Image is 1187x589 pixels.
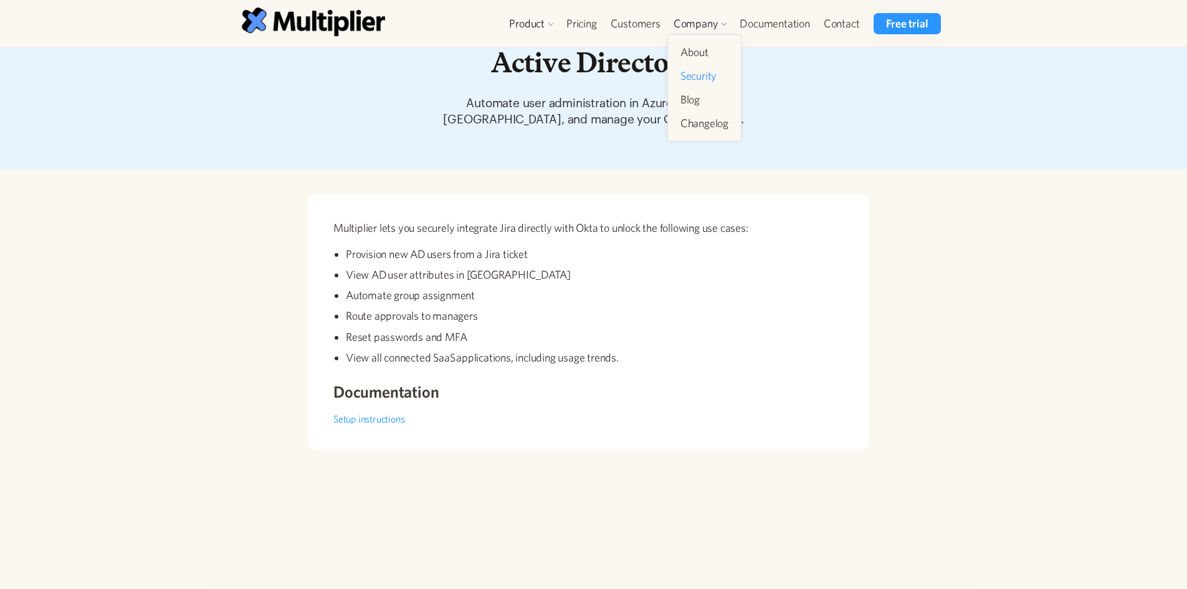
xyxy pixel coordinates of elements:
p: Multiplier lets you securely integrate Jira directly with Okta to unlock the following use cases: [333,219,844,236]
a: Free trial [874,13,940,34]
li: Reset passwords and MFA [346,329,844,345]
h3: Documentation [333,380,844,403]
div: Company [667,13,733,34]
li: View all connected SaaS applications, including usage trends. [346,350,844,365]
div: Product [509,16,545,31]
a: Blog [675,89,733,111]
nav: Company [667,34,741,141]
div: Product [503,13,560,34]
li: Route approvals to managers [346,308,844,323]
a: Setup instructions [333,413,404,424]
li: Provision new AD users from a Jira ticket [346,246,844,262]
a: Documentation [733,13,816,34]
a: Changelog [675,112,733,135]
li: View AD user attributes in [GEOGRAPHIC_DATA] [346,267,844,282]
a: About [675,41,733,64]
a: Security [675,65,733,87]
div: Company [674,16,718,31]
a: Pricing [560,13,604,34]
p: Automate user administration in Azure AD from [GEOGRAPHIC_DATA], and manage your O365 licenses. [407,95,781,128]
li: Automate group assignment [346,287,844,303]
a: Customers [604,13,667,34]
a: Contact [817,13,867,34]
h1: Integrate Jira with Azure Active Directory [407,10,781,80]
